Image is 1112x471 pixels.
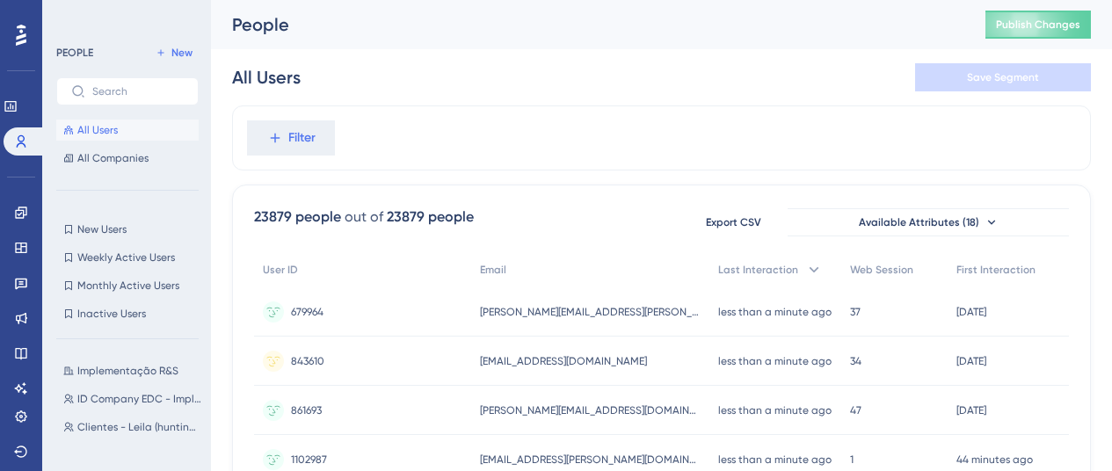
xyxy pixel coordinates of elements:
[56,219,199,240] button: New Users
[77,222,127,236] span: New Users
[788,208,1069,236] button: Available Attributes (18)
[956,453,1033,466] time: 44 minutes ago
[345,207,383,228] div: out of
[967,70,1039,84] span: Save Segment
[56,120,199,141] button: All Users
[232,65,301,90] div: All Users
[956,263,1036,277] span: First Interaction
[956,306,986,318] time: [DATE]
[291,305,323,319] span: 679964
[232,12,941,37] div: People
[480,354,647,368] span: [EMAIL_ADDRESS][DOMAIN_NAME]
[718,355,832,367] time: less than a minute ago
[718,306,832,318] time: less than a minute ago
[56,417,209,438] button: Clientes - Leila (hunting e selo)
[850,305,861,319] span: 37
[77,307,146,321] span: Inactive Users
[77,123,118,137] span: All Users
[480,403,700,417] span: [PERSON_NAME][EMAIL_ADDRESS][DOMAIN_NAME]
[77,420,202,434] span: Clientes - Leila (hunting e selo)
[718,404,832,417] time: less than a minute ago
[718,453,832,466] time: less than a minute ago
[56,247,199,268] button: Weekly Active Users
[850,263,913,277] span: Web Session
[149,42,199,63] button: New
[92,85,184,98] input: Search
[996,18,1080,32] span: Publish Changes
[288,127,316,149] span: Filter
[480,453,700,467] span: [EMAIL_ADDRESS][PERSON_NAME][DOMAIN_NAME]
[56,360,209,381] button: Implementação R&S
[956,404,986,417] time: [DATE]
[254,207,341,228] div: 23879 people
[56,148,199,169] button: All Companies
[850,403,861,417] span: 47
[247,120,335,156] button: Filter
[77,364,178,378] span: Implementação R&S
[850,354,861,368] span: 34
[56,388,209,409] button: ID Company EDC - Implementação
[915,63,1091,91] button: Save Segment
[689,208,777,236] button: Export CSV
[56,46,93,60] div: PEOPLE
[56,275,199,296] button: Monthly Active Users
[718,263,798,277] span: Last Interaction
[263,263,298,277] span: User ID
[850,453,854,467] span: 1
[387,207,474,228] div: 23879 people
[859,215,979,229] span: Available Attributes (18)
[77,250,175,264] span: Weekly Active Users
[956,355,986,367] time: [DATE]
[291,453,327,467] span: 1102987
[56,303,199,324] button: Inactive Users
[77,151,149,165] span: All Companies
[77,392,202,406] span: ID Company EDC - Implementação
[291,354,324,368] span: 843610
[171,46,193,60] span: New
[77,279,179,293] span: Monthly Active Users
[480,305,700,319] span: [PERSON_NAME][EMAIL_ADDRESS][PERSON_NAME][DOMAIN_NAME]
[706,215,761,229] span: Export CSV
[291,403,322,417] span: 861693
[480,263,506,277] span: Email
[985,11,1091,39] button: Publish Changes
